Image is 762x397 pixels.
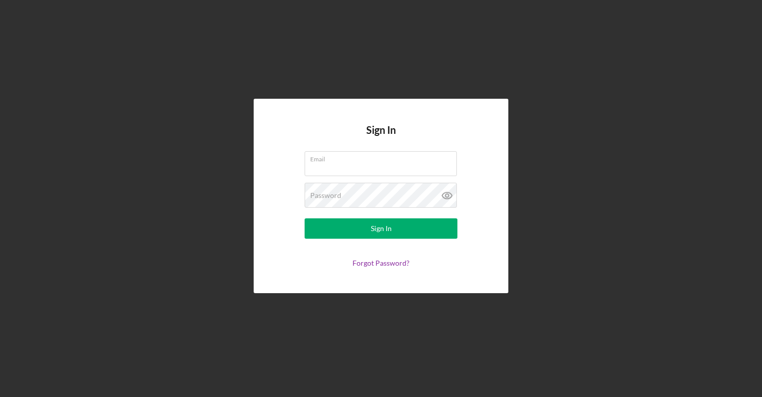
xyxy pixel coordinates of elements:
[310,191,341,200] label: Password
[366,124,396,151] h4: Sign In
[310,152,457,163] label: Email
[305,218,457,239] button: Sign In
[352,259,410,267] a: Forgot Password?
[371,218,392,239] div: Sign In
